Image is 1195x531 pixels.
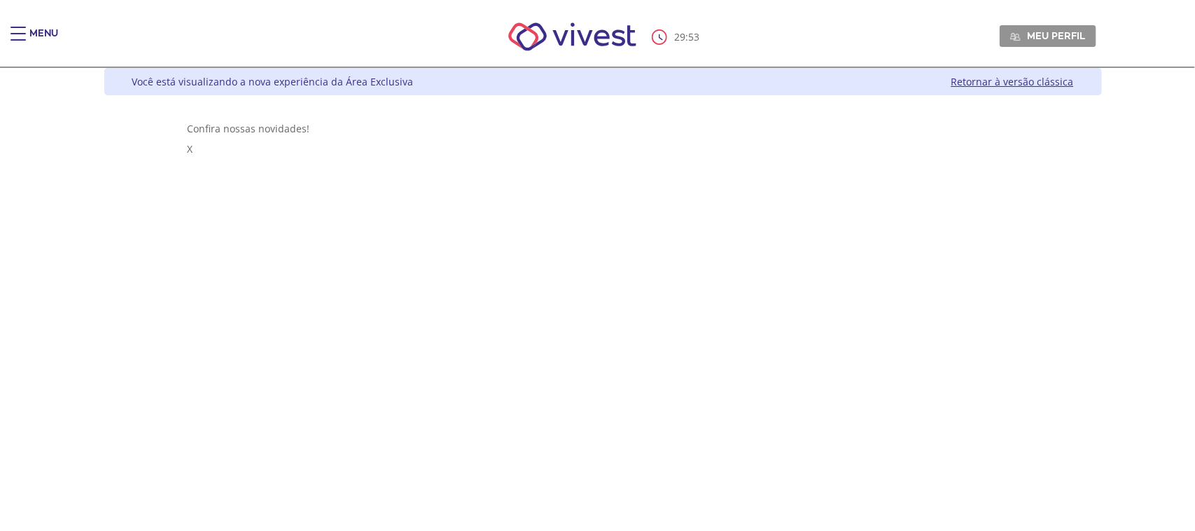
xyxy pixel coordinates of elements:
a: Retornar à versão clássica [951,75,1074,88]
img: Meu perfil [1010,32,1021,42]
div: Você está visualizando a nova experiência da Área Exclusiva [132,75,414,88]
div: Menu [29,27,58,55]
span: 29 [674,30,685,43]
div: Confira nossas novidades! [187,122,1019,135]
div: Vivest [94,68,1102,531]
a: Meu perfil [1000,25,1096,46]
span: 53 [688,30,699,43]
div: : [652,29,702,45]
img: Vivest [493,7,652,67]
span: X [187,142,193,156]
span: Meu perfil [1027,29,1085,42]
